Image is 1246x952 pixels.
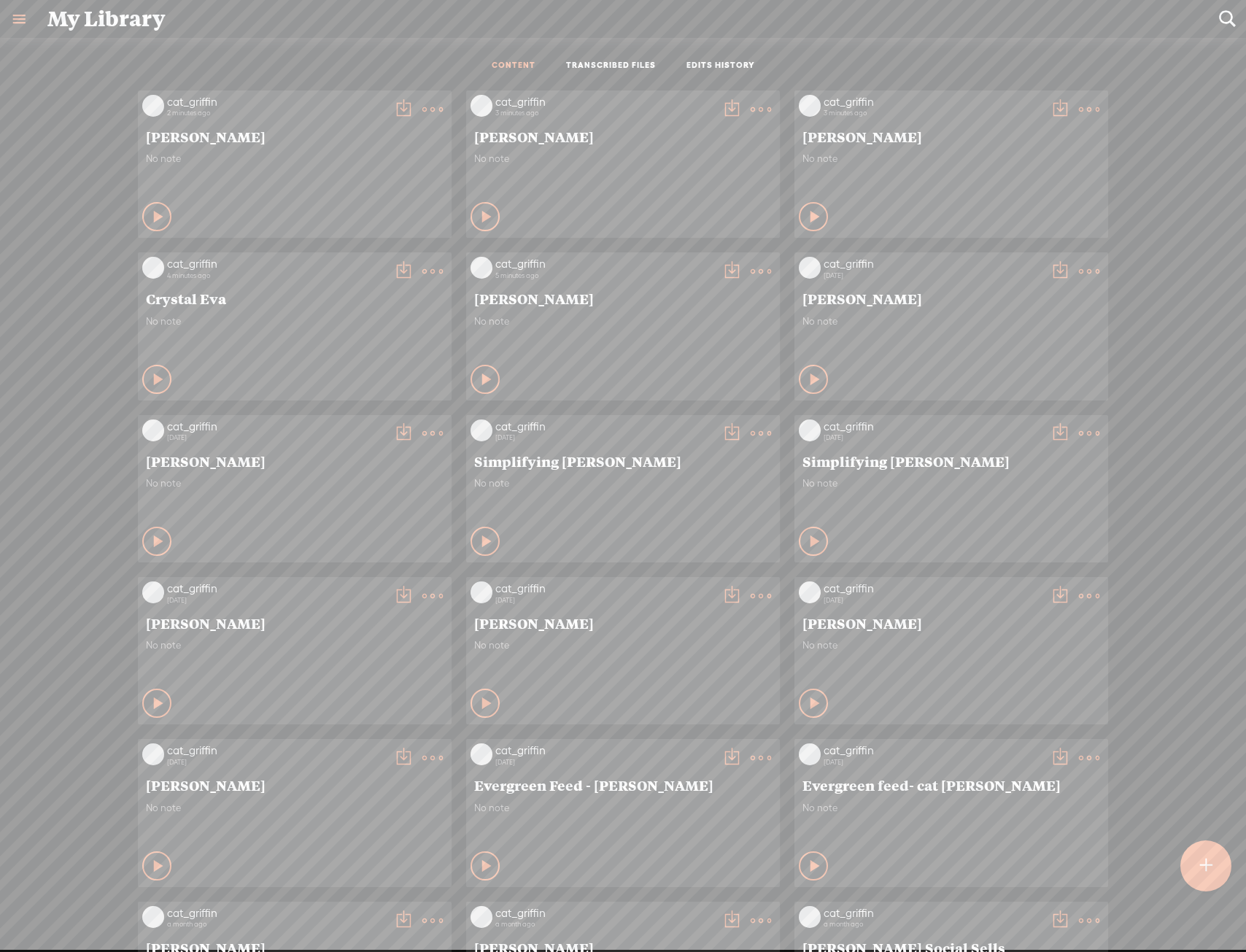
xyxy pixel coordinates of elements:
[802,776,1100,794] span: Evergreen feed- cat [PERSON_NAME]
[566,60,656,72] a: TRANSCRIBED FILES
[167,758,386,767] div: [DATE]
[471,581,492,603] img: videoLoading.png
[167,920,386,929] div: a month ago
[167,109,386,117] div: 2 minutes ago
[142,581,164,603] img: videoLoading.png
[802,290,1100,307] span: [PERSON_NAME]
[495,581,714,596] div: cat_griffin
[142,906,164,928] img: videoLoading.png
[474,128,772,145] span: [PERSON_NAME]
[167,743,386,758] div: cat_griffin
[146,128,444,145] span: [PERSON_NAME]
[142,743,164,765] img: videoLoading.png
[824,257,1042,271] div: cat_griffin
[802,614,1100,632] span: [PERSON_NAME]
[495,109,714,117] div: 3 minutes ago
[495,257,714,271] div: cat_griffin
[802,128,1100,145] span: [PERSON_NAME]
[492,60,535,72] a: CONTENT
[146,477,444,489] span: No note
[802,802,1100,814] span: No note
[686,60,755,72] a: EDITS HISTORY
[495,419,714,434] div: cat_griffin
[474,802,772,814] span: No note
[802,315,1100,328] span: No note
[495,743,714,758] div: cat_griffin
[167,271,386,280] div: 4 minutes ago
[167,433,386,442] div: [DATE]
[167,419,386,434] div: cat_griffin
[495,271,714,280] div: 5 minutes ago
[799,581,821,603] img: videoLoading.png
[146,614,444,632] span: [PERSON_NAME]
[824,906,1042,921] div: cat_griffin
[471,906,492,928] img: videoLoading.png
[824,433,1042,442] div: [DATE]
[799,906,821,928] img: videoLoading.png
[495,758,714,767] div: [DATE]
[167,257,386,271] div: cat_griffin
[474,152,772,165] span: No note
[802,152,1100,165] span: No note
[471,419,492,441] img: videoLoading.png
[142,419,164,441] img: videoLoading.png
[474,639,772,651] span: No note
[167,95,386,109] div: cat_griffin
[146,290,444,307] span: Crystal Eva
[146,315,444,328] span: No note
[824,271,1042,280] div: [DATE]
[824,581,1042,596] div: cat_griffin
[824,596,1042,605] div: [DATE]
[167,906,386,921] div: cat_griffin
[167,596,386,605] div: [DATE]
[799,419,821,441] img: videoLoading.png
[824,743,1042,758] div: cat_griffin
[495,433,714,442] div: [DATE]
[146,452,444,470] span: [PERSON_NAME]
[146,639,444,651] span: No note
[474,315,772,328] span: No note
[474,290,772,307] span: [PERSON_NAME]
[146,802,444,814] span: No note
[471,743,492,765] img: videoLoading.png
[824,419,1042,434] div: cat_griffin
[471,257,492,279] img: videoLoading.png
[167,581,386,596] div: cat_griffin
[802,639,1100,651] span: No note
[495,95,714,109] div: cat_griffin
[799,95,821,117] img: videoLoading.png
[474,452,772,470] span: Simplifying [PERSON_NAME]
[824,920,1042,929] div: a month ago
[142,257,164,279] img: videoLoading.png
[142,95,164,117] img: videoLoading.png
[824,95,1042,109] div: cat_griffin
[146,776,444,794] span: [PERSON_NAME]
[802,477,1100,489] span: No note
[474,776,772,794] span: Evergreen Feed - [PERSON_NAME]
[799,743,821,765] img: videoLoading.png
[471,95,492,117] img: videoLoading.png
[474,614,772,632] span: [PERSON_NAME]
[474,477,772,489] span: No note
[495,596,714,605] div: [DATE]
[824,109,1042,117] div: 3 minutes ago
[146,152,444,165] span: No note
[495,906,714,921] div: cat_griffin
[802,452,1100,470] span: Simplifying [PERSON_NAME]
[824,758,1042,767] div: [DATE]
[799,257,821,279] img: videoLoading.png
[495,920,714,929] div: a month ago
